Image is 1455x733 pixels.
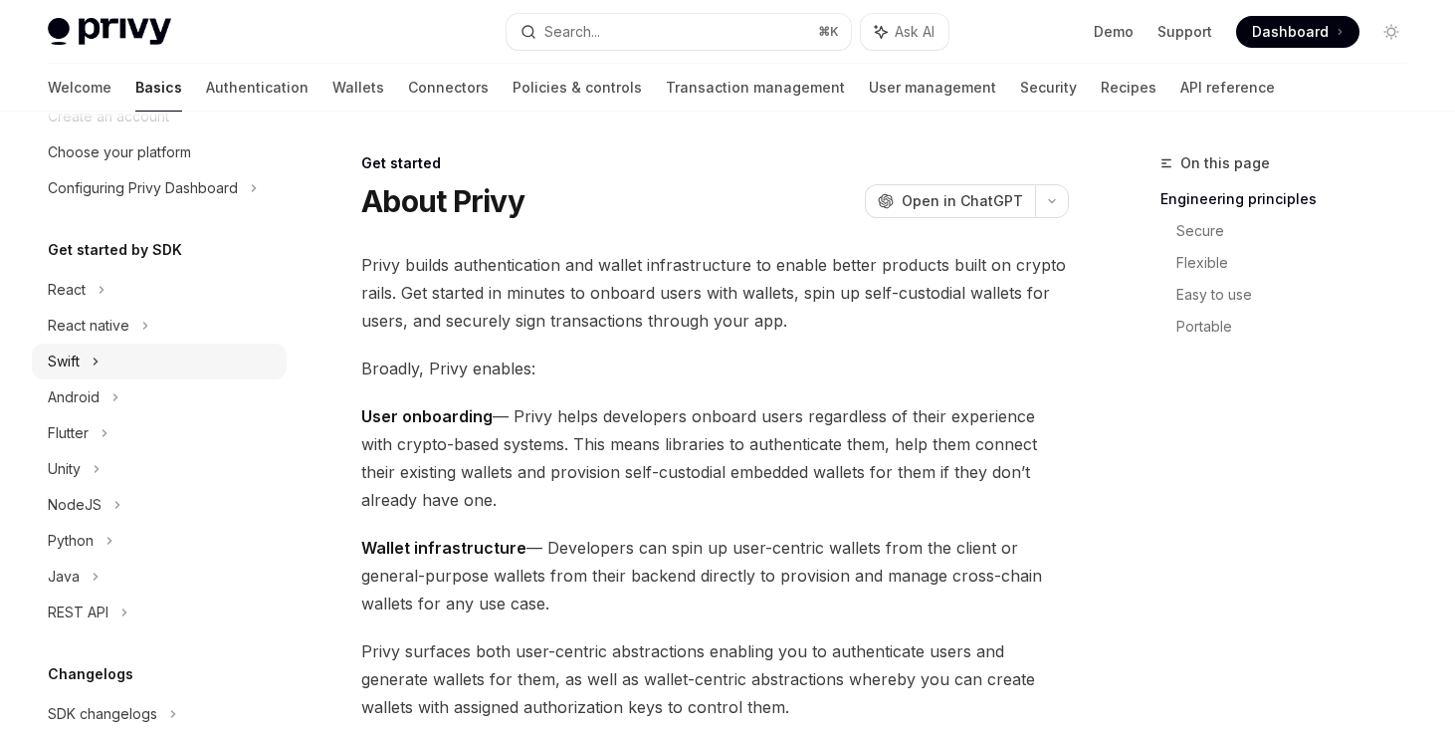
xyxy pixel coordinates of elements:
div: Choose your platform [48,140,191,164]
span: On this page [1180,151,1270,175]
a: Portable [1176,311,1423,343]
a: Dashboard [1236,16,1359,48]
span: Broadly, Privy enables: [361,355,1069,382]
a: Secure [1176,215,1423,247]
div: NodeJS [48,493,102,517]
strong: Wallet infrastructure [361,538,526,558]
div: Swift [48,350,80,373]
a: Demo [1094,22,1134,42]
a: Choose your platform [32,134,287,170]
div: Unity [48,457,81,481]
div: Java [48,565,80,589]
div: SDK changelogs [48,702,157,726]
strong: User onboarding [361,406,493,426]
button: Search...⌘K [507,14,852,50]
a: API reference [1180,64,1275,112]
h5: Get started by SDK [48,238,182,262]
a: Engineering principles [1160,183,1423,215]
span: Privy builds authentication and wallet infrastructure to enable better products built on crypto r... [361,251,1069,335]
a: User management [869,64,996,112]
div: REST API [48,601,108,624]
a: Welcome [48,64,111,112]
a: Connectors [408,64,489,112]
img: light logo [48,18,171,46]
div: Search... [544,20,600,44]
a: Transaction management [666,64,845,112]
button: Toggle dark mode [1375,16,1407,48]
div: Flutter [48,421,89,445]
span: — Developers can spin up user-centric wallets from the client or general-purpose wallets from the... [361,534,1069,617]
a: Flexible [1176,247,1423,279]
button: Ask AI [861,14,948,50]
a: Wallets [332,64,384,112]
div: Configuring Privy Dashboard [48,176,238,200]
span: Open in ChatGPT [902,191,1023,211]
span: — Privy helps developers onboard users regardless of their experience with crypto-based systems. ... [361,402,1069,514]
div: Python [48,529,94,553]
a: Policies & controls [513,64,642,112]
h5: Changelogs [48,662,133,686]
button: Open in ChatGPT [865,184,1035,218]
a: Support [1157,22,1212,42]
a: Authentication [206,64,309,112]
a: Recipes [1101,64,1156,112]
a: Security [1020,64,1077,112]
div: React native [48,314,129,338]
div: Android [48,385,100,409]
span: Dashboard [1252,22,1329,42]
a: Easy to use [1176,279,1423,311]
span: ⌘ K [818,24,839,40]
span: Ask AI [895,22,935,42]
div: Get started [361,153,1069,173]
span: Privy surfaces both user-centric abstractions enabling you to authenticate users and generate wal... [361,637,1069,721]
a: Basics [135,64,182,112]
div: React [48,278,86,302]
h1: About Privy [361,183,524,219]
